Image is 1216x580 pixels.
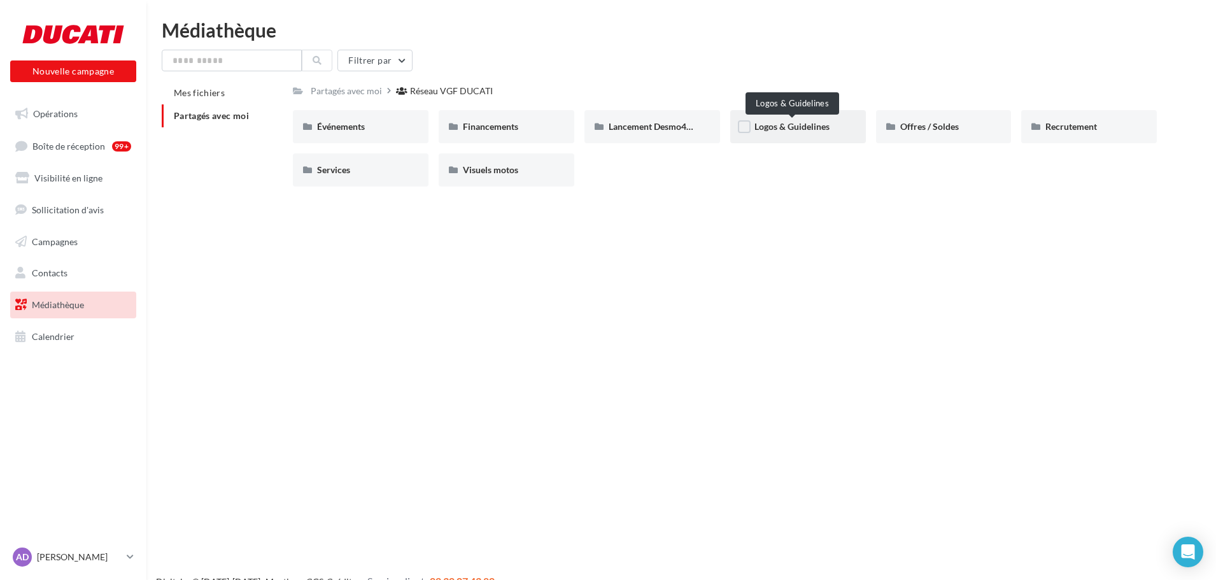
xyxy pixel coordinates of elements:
[10,545,136,569] a: AD [PERSON_NAME]
[10,60,136,82] button: Nouvelle campagne
[174,87,225,98] span: Mes fichiers
[32,204,104,215] span: Sollicitation d'avis
[410,85,493,97] div: Réseau VGF DUCATI
[317,164,350,175] span: Services
[32,267,67,278] span: Contacts
[609,121,711,132] span: Lancement Desmo450MX
[8,132,139,160] a: Boîte de réception99+
[8,292,139,318] a: Médiathèque
[463,164,518,175] span: Visuels motos
[16,551,29,563] span: AD
[8,260,139,286] a: Contacts
[337,50,413,71] button: Filtrer par
[8,197,139,223] a: Sollicitation d'avis
[112,141,131,152] div: 99+
[162,20,1201,39] div: Médiathèque
[1173,537,1203,567] div: Open Intercom Messenger
[8,101,139,127] a: Opérations
[32,331,74,342] span: Calendrier
[746,92,839,115] div: Logos & Guidelines
[1045,121,1097,132] span: Recrutement
[317,121,365,132] span: Événements
[754,121,830,132] span: Logos & Guidelines
[8,229,139,255] a: Campagnes
[463,121,518,132] span: Financements
[311,85,382,97] div: Partagés avec moi
[32,299,84,310] span: Médiathèque
[33,108,78,119] span: Opérations
[8,165,139,192] a: Visibilité en ligne
[34,173,103,183] span: Visibilité en ligne
[37,551,122,563] p: [PERSON_NAME]
[32,140,105,151] span: Boîte de réception
[174,110,249,121] span: Partagés avec moi
[900,121,959,132] span: Offres / Soldes
[8,323,139,350] a: Calendrier
[32,236,78,246] span: Campagnes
